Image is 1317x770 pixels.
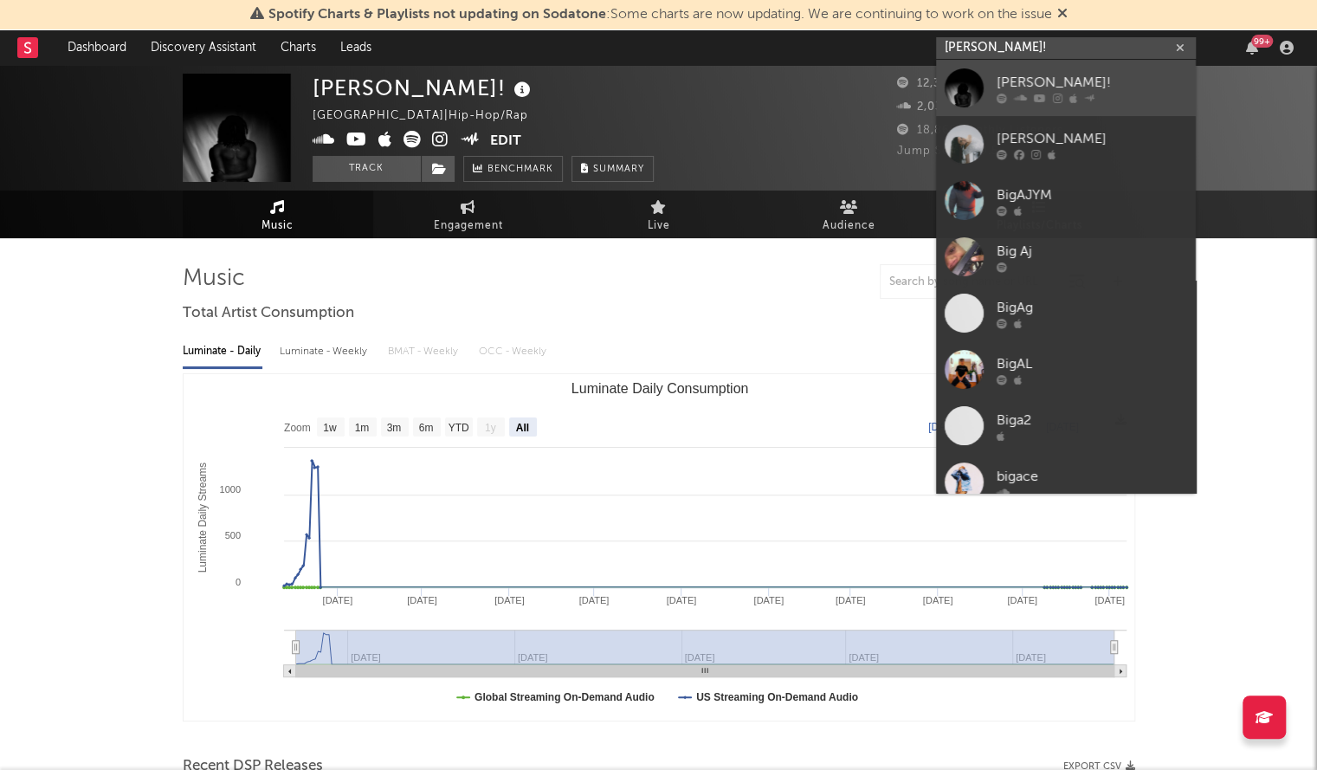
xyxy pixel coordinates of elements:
span: 2,038 [897,101,950,113]
div: Big Aj [997,241,1187,262]
text: 1w [323,422,337,434]
span: Music [261,216,294,236]
text: [DATE] [928,421,961,433]
div: Luminate - Weekly [280,337,371,366]
a: BigAJYM [936,172,1196,229]
div: 99 + [1251,35,1273,48]
button: 99+ [1246,41,1258,55]
div: [PERSON_NAME]! [997,72,1187,93]
text: Luminate Daily Streams [196,463,208,573]
a: BigAg [936,285,1196,341]
input: Search by song name or URL [881,275,1063,289]
text: [DATE] [753,595,784,605]
span: Spotify Charts & Playlists not updating on Sodatone [268,8,606,22]
text: 6m [418,422,433,434]
a: Big Aj [936,229,1196,285]
div: [PERSON_NAME]! [313,74,535,102]
text: 500 [224,530,240,540]
span: Summary [593,165,644,174]
text: Luminate Daily Consumption [571,381,748,396]
a: Benchmark [463,156,563,182]
a: Leads [328,30,384,65]
a: [PERSON_NAME] [936,116,1196,172]
a: Engagement [373,191,564,238]
a: Discovery Assistant [139,30,268,65]
div: Biga2 [997,410,1187,430]
a: bigace [936,454,1196,510]
span: Jump Score: 79.5 [897,146,998,157]
text: 1000 [219,484,240,495]
text: [DATE] [578,595,609,605]
text: [DATE] [666,595,696,605]
a: BigAL [936,341,1196,398]
a: Live [564,191,754,238]
button: Edit [490,131,521,152]
span: Audience [823,216,875,236]
a: Audience [754,191,945,238]
text: Global Streaming On-Demand Audio [475,691,655,703]
span: Dismiss [1057,8,1068,22]
text: YTD [448,422,468,434]
a: Biga2 [936,398,1196,454]
a: Dashboard [55,30,139,65]
a: Charts [268,30,328,65]
span: Total Artist Consumption [183,303,354,324]
div: BigAg [997,297,1187,318]
text: [DATE] [322,595,352,605]
text: Zoom [284,422,311,434]
input: Search for artists [936,37,1196,59]
text: 3m [386,422,401,434]
text: 0 [235,577,240,587]
text: US Streaming On-Demand Audio [695,691,857,703]
div: BigAJYM [997,184,1187,205]
button: Summary [571,156,654,182]
text: [DATE] [1094,595,1125,605]
text: 1m [354,422,369,434]
span: 12,332 [897,78,954,89]
a: [PERSON_NAME]! [936,60,1196,116]
span: : Some charts are now updating. We are continuing to work on the issue [268,8,1052,22]
span: Benchmark [487,159,553,180]
text: 1y [484,422,495,434]
button: Track [313,156,421,182]
span: 18,869 Monthly Listeners [897,125,1063,136]
div: bigace [997,466,1187,487]
span: Live [648,216,670,236]
a: Music [183,191,373,238]
svg: Luminate Daily Consumption [184,374,1135,721]
div: [GEOGRAPHIC_DATA] | Hip-Hop/Rap [313,106,548,126]
text: All [515,422,528,434]
text: [DATE] [835,595,865,605]
div: Luminate - Daily [183,337,262,366]
div: BigAL [997,353,1187,374]
text: [DATE] [1007,595,1037,605]
text: [DATE] [922,595,952,605]
div: [PERSON_NAME] [997,128,1187,149]
text: [DATE] [494,595,525,605]
text: [DATE] [407,595,437,605]
span: Engagement [434,216,503,236]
